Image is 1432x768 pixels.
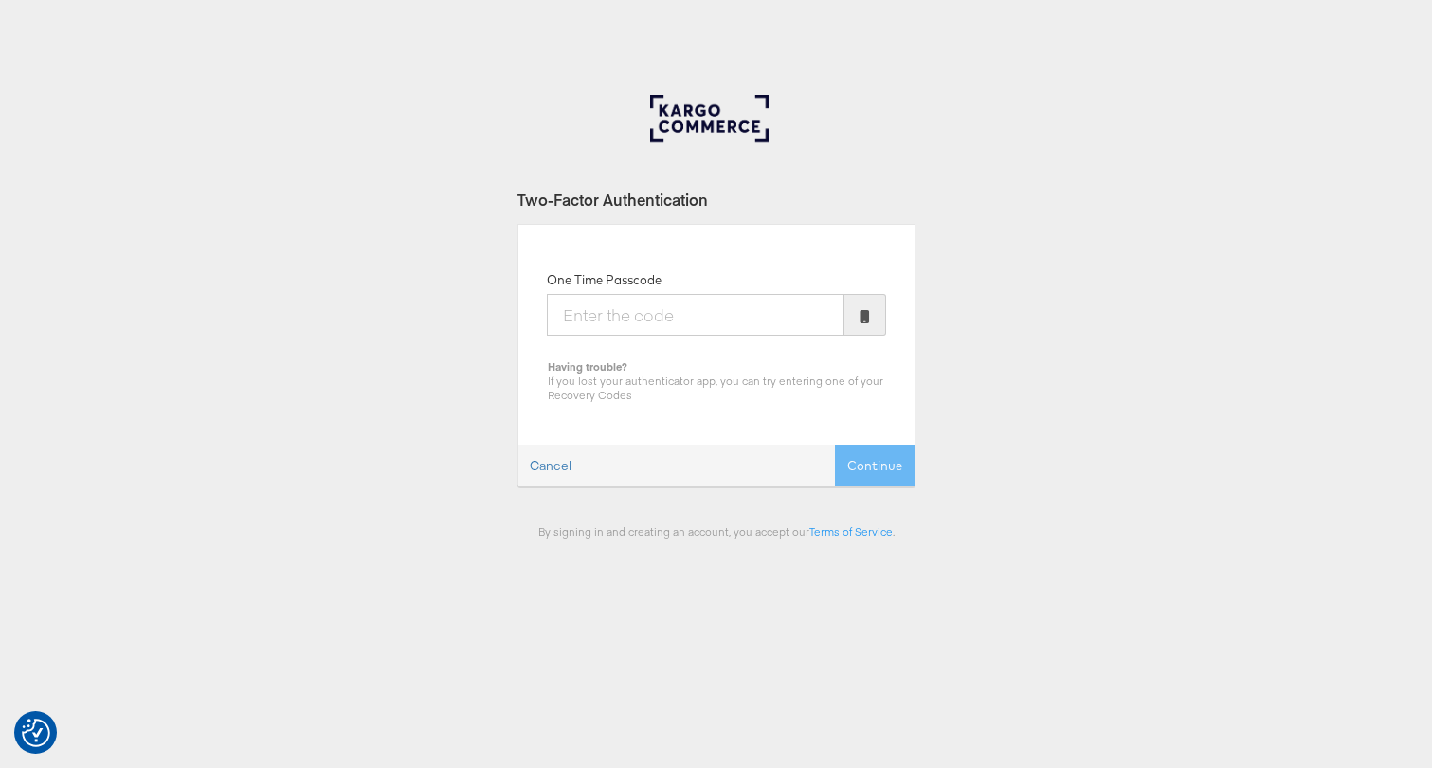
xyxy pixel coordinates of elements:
[547,294,844,336] input: Enter the code
[547,271,662,289] label: One Time Passcode
[548,359,627,374] b: Having trouble?
[517,189,915,210] div: Two-Factor Authentication
[22,719,50,747] img: Revisit consent button
[548,374,883,402] span: If you lost your authenticator app, you can try entering one of your Recovery Codes
[809,524,893,539] a: Terms of Service
[517,524,915,539] div: By signing in and creating an account, you accept our .
[22,719,50,747] button: Consent Preferences
[518,446,583,486] a: Cancel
